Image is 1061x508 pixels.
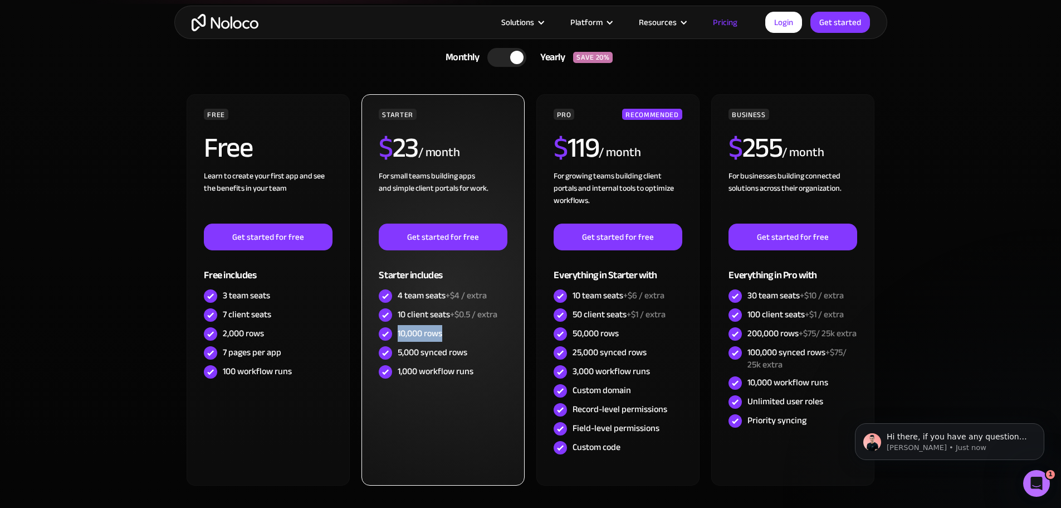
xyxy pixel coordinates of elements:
[1023,470,1050,497] iframe: Intercom live chat
[622,109,682,120] div: RECOMMENDED
[398,308,497,321] div: 10 client seats
[192,14,258,31] a: home
[747,414,806,427] div: Priority syncing
[223,289,270,302] div: 3 team seats
[398,346,467,359] div: 5,000 synced rows
[573,289,664,302] div: 10 team seats
[728,109,769,120] div: BUSINESS
[573,308,666,321] div: 50 client seats
[728,224,857,250] a: Get started for free
[204,250,332,287] div: Free includes
[728,122,742,174] span: $
[554,122,568,174] span: $
[204,170,332,224] div: Learn to create your first app and see the benefits in your team ‍
[223,346,281,359] div: 7 pages per app
[728,250,857,287] div: Everything in Pro with
[599,144,640,162] div: / month
[379,134,418,162] h2: 23
[800,287,844,304] span: +$10 / extra
[573,327,619,340] div: 50,000 rows
[379,122,393,174] span: $
[799,325,857,342] span: +$75/ 25k extra
[625,15,699,30] div: Resources
[223,308,271,321] div: 7 client seats
[838,400,1061,478] iframe: Intercom notifications message
[398,365,473,378] div: 1,000 workflow runs
[554,134,599,162] h2: 119
[639,15,677,30] div: Resources
[554,250,682,287] div: Everything in Starter with
[747,327,857,340] div: 200,000 rows
[623,287,664,304] span: +$6 / extra
[573,384,631,396] div: Custom domain
[379,170,507,224] div: For small teams building apps and simple client portals for work. ‍
[699,15,751,30] a: Pricing
[747,289,844,302] div: 30 team seats
[526,49,573,66] div: Yearly
[554,224,682,250] a: Get started for free
[573,52,613,63] div: SAVE 20%
[204,224,332,250] a: Get started for free
[747,346,857,371] div: 100,000 synced rows
[379,109,416,120] div: STARTER
[805,306,844,323] span: +$1 / extra
[747,395,823,408] div: Unlimited user roles
[223,327,264,340] div: 2,000 rows
[573,346,647,359] div: 25,000 synced rows
[747,308,844,321] div: 100 client seats
[573,403,667,415] div: Record-level permissions
[446,287,487,304] span: +$4 / extra
[765,12,802,33] a: Login
[573,422,659,434] div: Field-level permissions
[573,365,650,378] div: 3,000 workflow runs
[450,306,497,323] span: +$0.5 / extra
[728,134,782,162] h2: 255
[556,15,625,30] div: Platform
[573,441,620,453] div: Custom code
[570,15,603,30] div: Platform
[204,134,252,162] h2: Free
[782,144,824,162] div: / month
[418,144,460,162] div: / month
[728,170,857,224] div: For businesses building connected solutions across their organization. ‍
[501,15,534,30] div: Solutions
[398,327,442,340] div: 10,000 rows
[627,306,666,323] span: +$1 / extra
[554,109,574,120] div: PRO
[379,250,507,287] div: Starter includes
[554,170,682,224] div: For growing teams building client portals and internal tools to optimize workflows.
[1046,470,1055,479] span: 1
[747,344,847,373] span: +$75/ 25k extra
[379,224,507,250] a: Get started for free
[487,15,556,30] div: Solutions
[398,289,487,302] div: 4 team seats
[223,365,292,378] div: 100 workflow runs
[810,12,870,33] a: Get started
[204,109,228,120] div: FREE
[432,49,488,66] div: Monthly
[747,376,828,389] div: 10,000 workflow runs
